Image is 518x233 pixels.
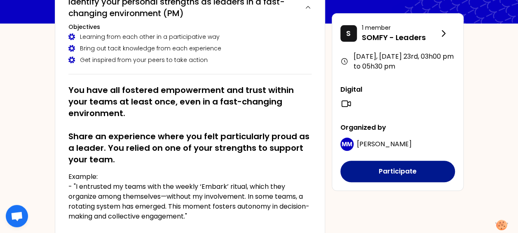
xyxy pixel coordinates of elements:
[357,139,412,149] span: [PERSON_NAME]
[6,205,28,227] div: Ouvrir le chat
[68,44,312,52] div: Bring out tacit knowledge from each experience
[340,52,455,71] div: [DATE], [DATE] 23rd , 03h00 pm to 05h30 pm
[340,161,455,182] button: Participate
[68,84,312,165] h2: You have all fostered empowerment and trust within your teams at least once, even in a fast-chang...
[362,32,438,43] p: SOMFY - Leaders
[362,24,438,32] p: 1 member
[340,85,455,95] p: Digital
[346,28,351,39] p: S
[340,123,455,133] p: Organized by
[68,33,312,41] div: Learning from each other in a participative way
[68,56,312,64] div: Get inspired from your peers to take action
[342,140,352,148] p: MM
[68,23,312,31] h3: Objectives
